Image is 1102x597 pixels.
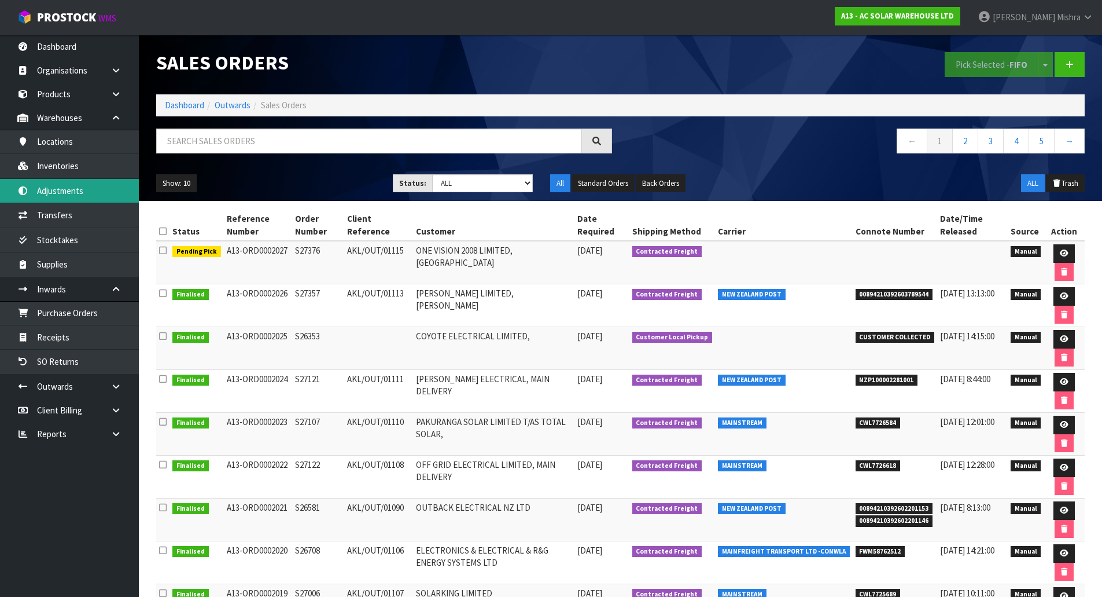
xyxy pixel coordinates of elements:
[718,375,786,386] span: NEW ZEALAND POST
[413,241,574,284] td: ONE VISION 2008 LIMITED, [GEOGRAPHIC_DATA]
[224,413,292,456] td: A13-ORD0002023
[292,413,344,456] td: S27107
[17,10,32,24] img: cube-alt.png
[172,246,221,258] span: Pending Pick
[632,246,702,258] span: Contracted Freight
[344,456,414,499] td: AKL/OUT/01108
[577,331,602,342] span: [DATE]
[629,210,716,241] th: Shipping Method
[927,129,953,153] a: 1
[413,370,574,413] td: [PERSON_NAME] ELECTRICAL, MAIN DELIVERY
[413,499,574,541] td: OUTBACK ELECTRICAL NZ LTD
[853,210,938,241] th: Connote Number
[718,417,766,429] span: MAINSTREAM
[344,241,414,284] td: AKL/OUT/01115
[172,375,209,386] span: Finalised
[413,413,574,456] td: PAKURANGA SOLAR LIMITED T/AS TOTAL SOLAR,
[156,174,197,193] button: Show: 10
[413,327,574,370] td: COYOTE ELECTRICAL LIMITED,
[172,417,209,429] span: Finalised
[156,52,612,74] h1: Sales Orders
[1011,503,1041,515] span: Manual
[413,210,574,241] th: Customer
[835,7,960,25] a: A13 - AC SOLAR WAREHOUSE LTD
[224,241,292,284] td: A13-ORD0002027
[572,174,635,193] button: Standard Orders
[224,284,292,327] td: A13-ORD0002026
[856,503,933,515] span: 00894210392602201153
[98,13,116,24] small: WMS
[940,416,994,427] span: [DATE] 12:01:00
[550,174,570,193] button: All
[1011,289,1041,301] span: Manual
[172,460,209,472] span: Finalised
[1046,174,1085,193] button: Trash
[172,503,209,515] span: Finalised
[993,12,1055,23] span: [PERSON_NAME]
[292,241,344,284] td: S27376
[169,210,224,241] th: Status
[937,210,1008,241] th: Date/Time Released
[292,327,344,370] td: S26353
[718,289,786,301] span: NEW ZEALAND POST
[577,545,602,556] span: [DATE]
[577,245,602,256] span: [DATE]
[344,541,414,584] td: AKL/OUT/01106
[856,460,901,472] span: CWL7726618
[261,100,307,111] span: Sales Orders
[940,331,994,342] span: [DATE] 14:15:00
[897,129,927,153] a: ←
[1003,129,1029,153] a: 4
[940,288,994,299] span: [DATE] 13:13:00
[1011,246,1041,258] span: Manual
[632,332,713,343] span: Customer Local Pickup
[1021,174,1045,193] button: ALL
[1011,375,1041,386] span: Manual
[224,541,292,584] td: A13-ORD0002020
[344,499,414,541] td: AKL/OUT/01090
[1057,12,1081,23] span: Mishra
[37,10,96,25] span: ProStock
[224,499,292,541] td: A13-ORD0002021
[224,370,292,413] td: A13-ORD0002024
[413,284,574,327] td: [PERSON_NAME] LIMITED, [PERSON_NAME]
[632,503,702,515] span: Contracted Freight
[629,129,1085,157] nav: Page navigation
[856,332,935,343] span: CUSTOMER COLLECTED
[165,100,204,111] a: Dashboard
[577,373,602,384] span: [DATE]
[1011,460,1041,472] span: Manual
[577,459,602,470] span: [DATE]
[577,416,602,427] span: [DATE]
[292,456,344,499] td: S27122
[574,210,629,241] th: Date Required
[856,546,905,558] span: FWM58762512
[1054,129,1085,153] a: →
[841,11,954,21] strong: A13 - AC SOLAR WAREHOUSE LTD
[856,289,933,301] span: 00894210392603789544
[715,210,853,241] th: Carrier
[940,459,994,470] span: [DATE] 12:28:00
[413,541,574,584] td: ELECTRONICS & ELECTRICAL & R&G ENERGY SYSTEMS LTD
[940,502,990,513] span: [DATE] 8:13:00
[636,174,685,193] button: Back Orders
[577,288,602,299] span: [DATE]
[344,413,414,456] td: AKL/OUT/01110
[945,52,1038,77] button: Pick Selected -FIFO
[413,456,574,499] td: OFF GRID ELECTRICAL LIMITED, MAIN DELIVERY
[292,284,344,327] td: S27357
[344,284,414,327] td: AKL/OUT/01113
[856,375,918,386] span: NZP100002281001
[172,546,209,558] span: Finalised
[718,460,766,472] span: MAINSTREAM
[292,499,344,541] td: S26581
[344,370,414,413] td: AKL/OUT/01111
[856,515,933,527] span: 00894210392602201146
[940,545,994,556] span: [DATE] 14:21:00
[292,541,344,584] td: S26708
[978,129,1004,153] a: 3
[1011,332,1041,343] span: Manual
[156,129,582,153] input: Search sales orders
[1011,417,1041,429] span: Manual
[399,178,426,188] strong: Status:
